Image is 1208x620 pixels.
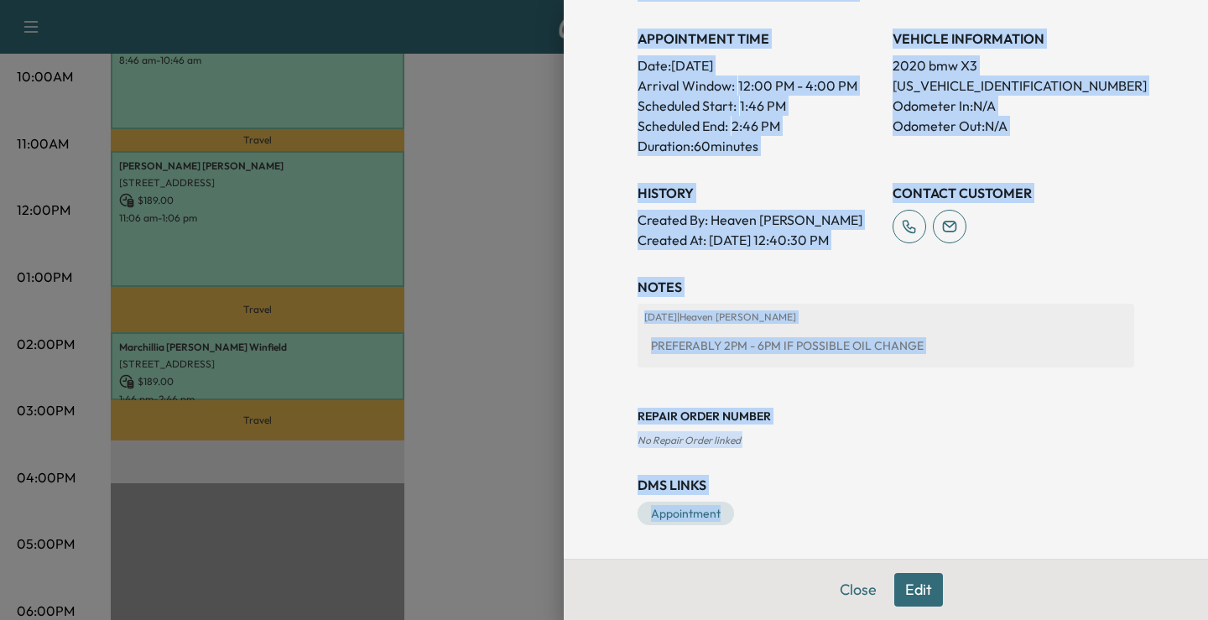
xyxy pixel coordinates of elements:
[638,116,728,136] p: Scheduled End:
[738,76,857,96] span: 12:00 PM - 4:00 PM
[638,183,879,203] h3: History
[893,116,1134,136] p: Odometer Out: N/A
[638,96,737,116] p: Scheduled Start:
[829,573,888,607] button: Close
[638,210,879,230] p: Created By : Heaven [PERSON_NAME]
[638,277,1134,297] h3: NOTES
[893,29,1134,49] h3: VEHICLE INFORMATION
[638,230,879,250] p: Created At : [DATE] 12:40:30 PM
[893,96,1134,116] p: Odometer In: N/A
[893,76,1134,96] p: [US_VEHICLE_IDENTIFICATION_NUMBER]
[644,331,1127,361] div: PREFERABLY 2PM - 6PM IF POSSIBLE OIL CHANGE
[732,116,780,136] p: 2:46 PM
[894,573,943,607] button: Edit
[638,29,879,49] h3: APPOINTMENT TIME
[638,502,734,525] a: Appointment
[893,55,1134,76] p: 2020 bmw X3
[638,434,741,446] span: No Repair Order linked
[638,408,1134,425] h3: Repair Order number
[638,55,879,76] p: Date: [DATE]
[638,475,1134,495] h3: DMS Links
[893,183,1134,203] h3: CONTACT CUSTOMER
[740,96,786,116] p: 1:46 PM
[638,136,879,156] p: Duration: 60 minutes
[638,76,879,96] p: Arrival Window:
[644,310,1127,324] p: [DATE] | Heaven [PERSON_NAME]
